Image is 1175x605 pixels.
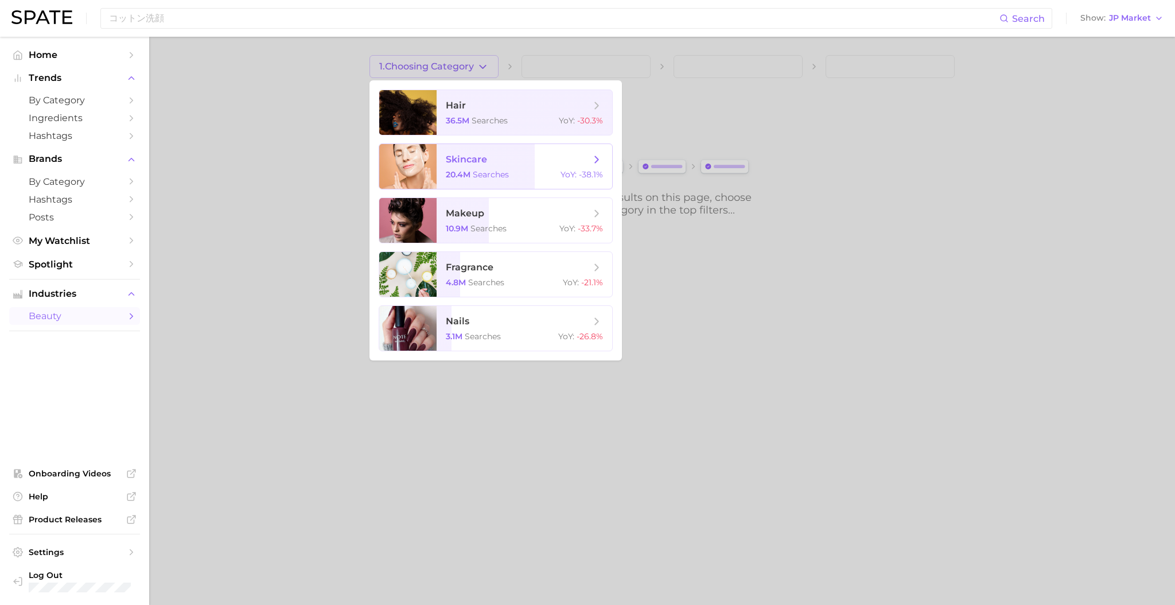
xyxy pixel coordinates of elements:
a: Hashtags [9,191,140,208]
span: Product Releases [29,514,120,525]
a: Spotlight [9,255,140,273]
span: -26.8% [577,331,603,342]
a: Ingredients [9,109,140,127]
a: by Category [9,173,140,191]
span: Posts [29,212,120,223]
span: searches [473,169,509,180]
span: Search [1012,13,1045,24]
span: YoY : [561,169,577,180]
span: by Category [29,176,120,187]
button: Industries [9,285,140,302]
ul: 1.Choosing Category [369,80,622,360]
button: Brands [9,150,140,168]
span: fragrance [446,262,493,273]
span: searches [472,115,508,126]
span: Show [1080,15,1106,21]
button: Trends [9,69,140,87]
span: Hashtags [29,194,120,205]
span: Settings [29,547,120,557]
span: by Category [29,95,120,106]
span: 4.8m [446,277,466,288]
a: Onboarding Videos [9,465,140,482]
span: -33.7% [578,223,603,234]
span: Onboarding Videos [29,468,120,479]
span: YoY : [559,223,575,234]
a: Home [9,46,140,64]
span: -21.1% [581,277,603,288]
span: YoY : [559,115,575,126]
span: searches [470,223,507,234]
span: makeup [446,208,484,219]
span: skincare [446,154,487,165]
span: searches [468,277,504,288]
img: SPATE [11,10,72,24]
span: searches [465,331,501,342]
span: 10.9m [446,223,468,234]
span: 20.4m [446,169,470,180]
span: JP Market [1109,15,1151,21]
a: Settings [9,544,140,561]
span: beauty [29,311,120,321]
span: My Watchlist [29,235,120,246]
span: YoY : [558,331,574,342]
span: 36.5m [446,115,469,126]
span: Log Out [29,570,161,580]
span: hair [446,100,466,111]
a: Product Releases [9,511,140,528]
span: Spotlight [29,259,120,270]
a: beauty [9,307,140,325]
span: -30.3% [577,115,603,126]
span: Industries [29,289,120,299]
button: ShowJP Market [1077,11,1166,26]
span: Help [29,491,120,502]
a: Posts [9,208,140,226]
span: 3.1m [446,331,462,342]
span: Brands [29,154,120,164]
input: Search here for a brand, industry, or ingredient [108,9,999,28]
a: Hashtags [9,127,140,145]
a: Log out. Currently logged in with e-mail elisabethkim@amorepacific.com. [9,567,140,596]
span: Trends [29,73,120,83]
span: Ingredients [29,113,120,123]
span: Home [29,49,120,60]
span: nails [446,316,469,327]
a: by Category [9,91,140,109]
a: Help [9,488,140,505]
a: My Watchlist [9,232,140,250]
span: Hashtags [29,130,120,141]
span: YoY : [563,277,579,288]
span: -38.1% [579,169,603,180]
